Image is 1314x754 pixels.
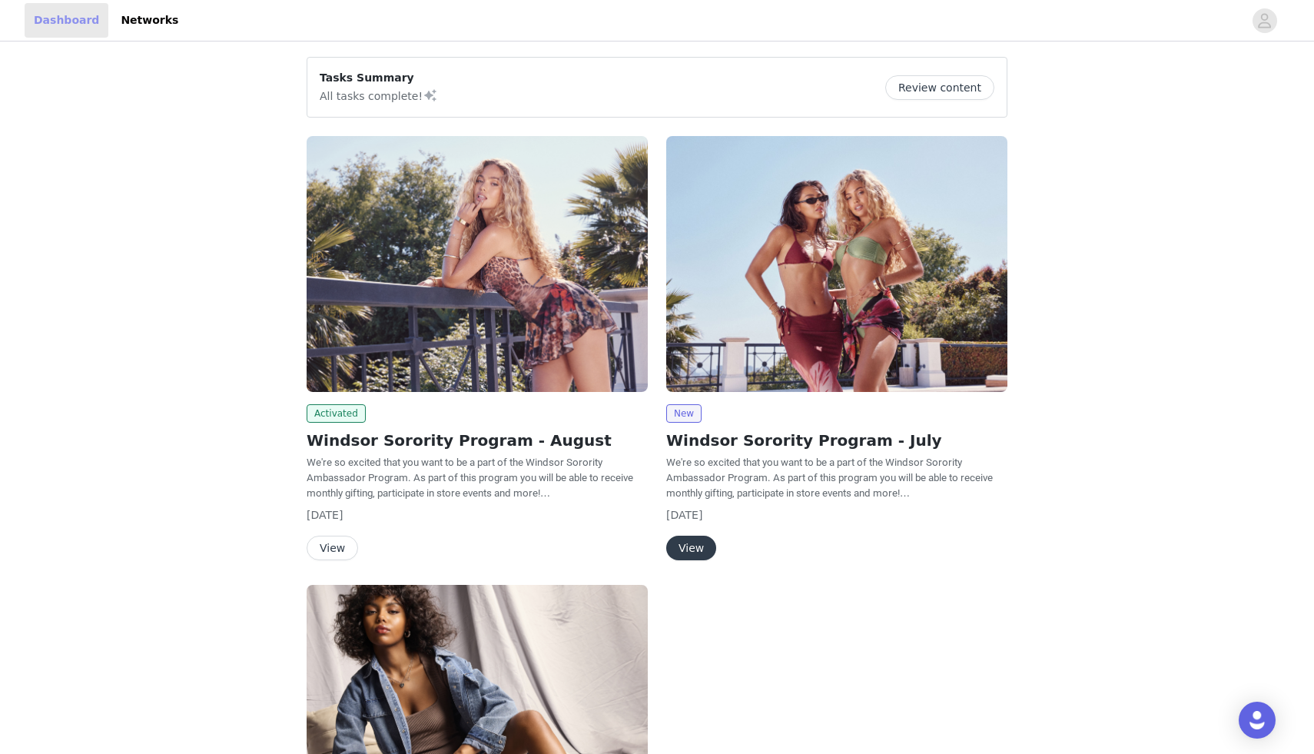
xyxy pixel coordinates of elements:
div: avatar [1257,8,1272,33]
p: Tasks Summary [320,70,438,86]
a: Networks [111,3,187,38]
span: We're so excited that you want to be a part of the Windsor Sorority Ambassador Program. As part o... [666,457,993,499]
a: View [307,543,358,554]
img: Windsor [307,136,648,392]
a: View [666,543,716,554]
h2: Windsor Sorority Program - July [666,429,1007,452]
button: View [666,536,716,560]
div: Open Intercom Messenger [1239,702,1276,739]
span: [DATE] [307,509,343,521]
span: [DATE] [666,509,702,521]
img: Windsor [666,136,1007,392]
button: Review content [885,75,994,100]
a: Dashboard [25,3,108,38]
span: Activated [307,404,366,423]
span: New [666,404,702,423]
p: All tasks complete! [320,86,438,105]
button: View [307,536,358,560]
span: We're so excited that you want to be a part of the Windsor Sorority Ambassador Program. As part o... [307,457,633,499]
h2: Windsor Sorority Program - August [307,429,648,452]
